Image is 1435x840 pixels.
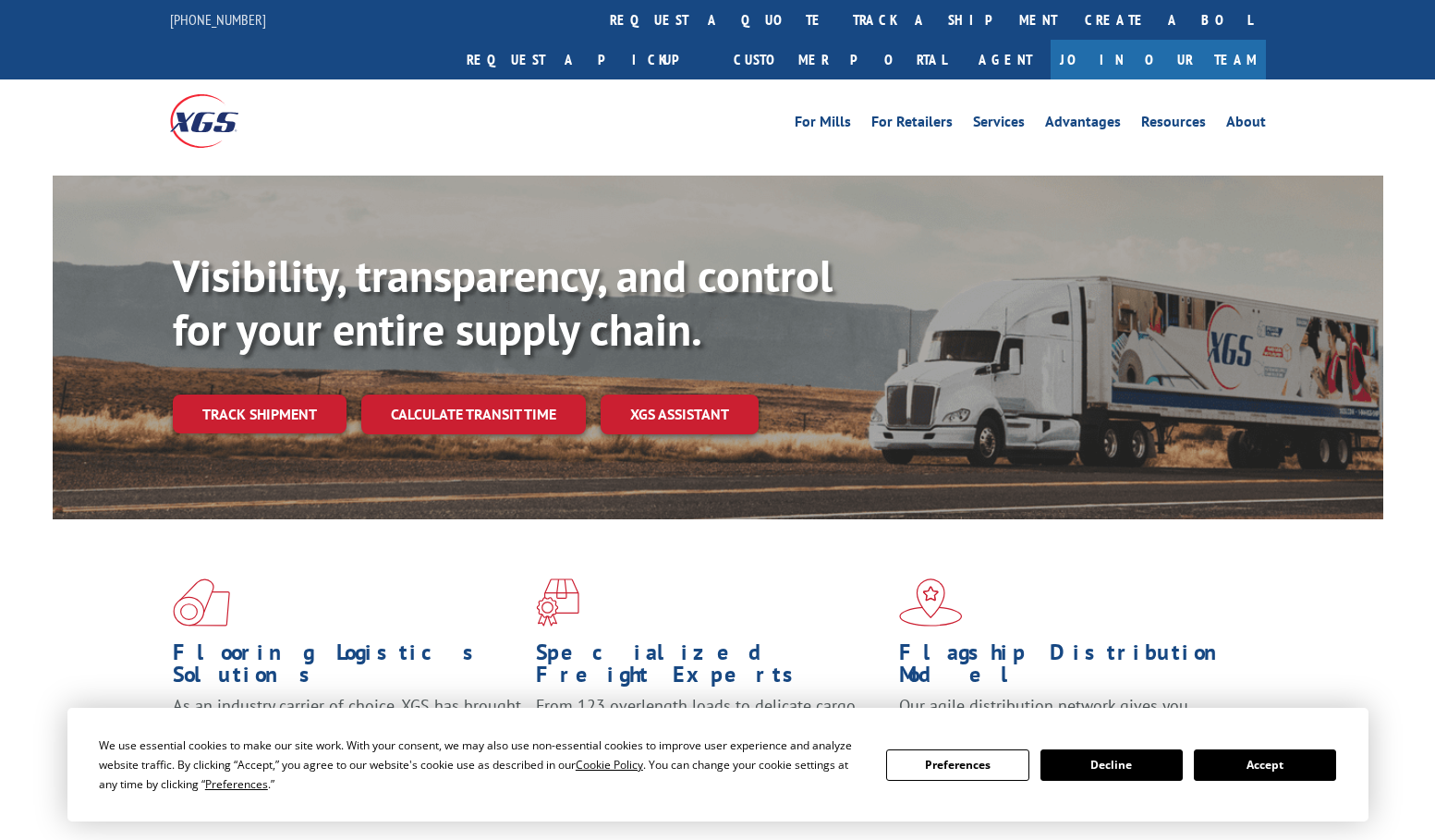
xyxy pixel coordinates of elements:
[576,757,643,773] span: Cookie Policy
[795,115,851,135] a: For Mills
[871,115,953,135] a: For Retailers
[973,115,1025,135] a: Services
[1051,40,1266,79] a: Join Our Team
[899,641,1248,695] h1: Flagship Distribution Model
[173,247,833,358] b: Visibility, transparency, and control for your entire supply chain.
[453,40,720,79] a: Request a pickup
[205,776,268,792] span: Preferences
[536,695,885,777] p: From 123 overlength loads to delicate cargo, our experienced staff knows the best way to move you...
[536,641,885,695] h1: Specialized Freight Experts
[173,641,522,695] h1: Flooring Logistics Solutions
[899,695,1239,738] span: Our agile distribution network gives you nationwide inventory management on demand.
[1194,749,1336,781] button: Accept
[720,40,960,79] a: Customer Portal
[170,10,266,29] a: [PHONE_NUMBER]
[960,40,1051,79] a: Agent
[173,395,347,433] a: Track shipment
[173,578,230,627] img: xgs-icon-total-supply-chain-intelligence-red
[1226,115,1266,135] a: About
[536,578,579,627] img: xgs-icon-focused-on-flooring-red
[361,395,586,434] a: Calculate transit time
[1045,115,1121,135] a: Advantages
[1040,749,1183,781] button: Decline
[899,578,963,627] img: xgs-icon-flagship-distribution-model-red
[601,395,759,434] a: XGS ASSISTANT
[173,695,521,761] span: As an industry carrier of choice, XGS has brought innovation and dedication to flooring logistics...
[1141,115,1206,135] a: Resources
[67,708,1368,822] div: Cookie Consent Prompt
[99,736,864,794] div: We use essential cookies to make our site work. With your consent, we may also use non-essential ...
[886,749,1028,781] button: Preferences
